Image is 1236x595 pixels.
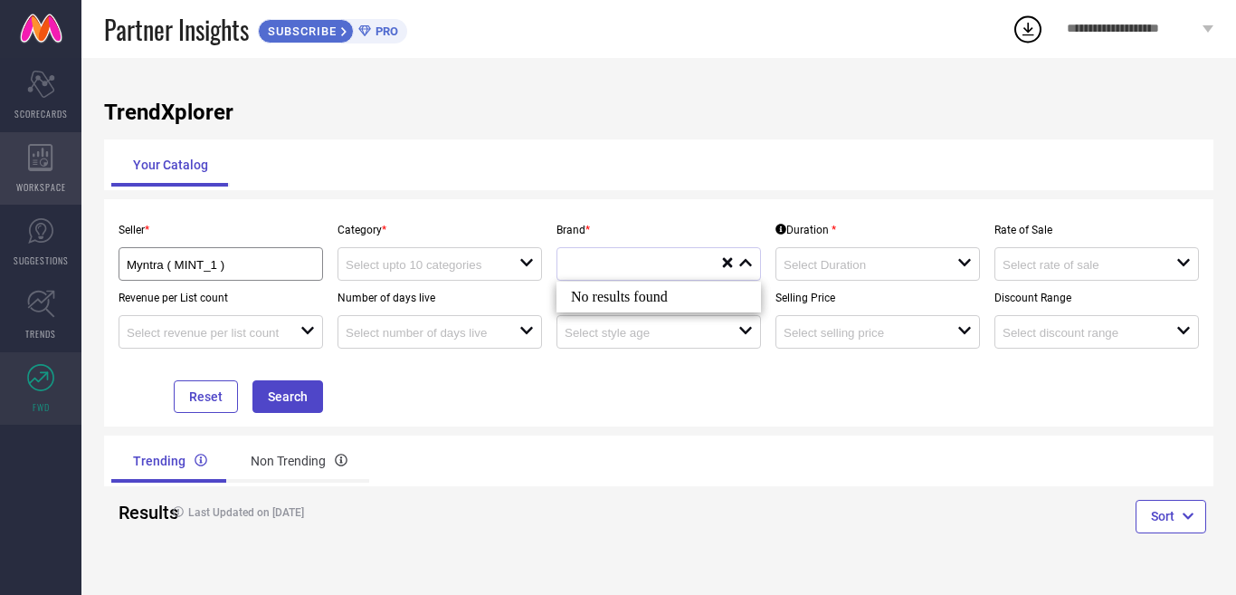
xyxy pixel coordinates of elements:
[1003,258,1159,272] input: Select rate of sale
[111,439,229,483] div: Trending
[784,258,940,272] input: Select Duration
[556,224,761,236] p: Brand
[104,100,1213,125] h1: TrendXplorer
[775,292,980,304] p: Selling Price
[25,327,56,341] span: TRENDS
[164,506,599,519] h4: Last Updated on [DATE]
[119,502,149,523] h2: Results
[784,326,940,340] input: Select selling price
[127,255,315,273] div: Myntra ( MINT_1 )
[14,107,68,120] span: SCORECARDS
[994,292,1199,304] p: Discount Range
[556,282,761,312] div: No results found
[994,224,1199,236] p: Rate of Sale
[346,258,502,272] input: Select upto 10 categories
[1012,13,1044,45] div: Open download list
[119,292,323,304] p: Revenue per List count
[565,326,721,340] input: Select style age
[119,224,323,236] p: Seller
[104,11,249,48] span: Partner Insights
[229,439,369,483] div: Non Trending
[127,326,283,340] input: Select revenue per list count
[33,400,50,414] span: FWD
[16,180,66,194] span: WORKSPACE
[775,224,836,236] div: Duration
[1003,326,1159,340] input: Select discount range
[252,380,323,413] button: Search
[371,24,398,38] span: PRO
[259,24,341,38] span: SUBSCRIBE
[127,258,296,272] input: Select seller
[338,292,542,304] p: Number of days live
[14,254,69,267] span: SUGGESTIONS
[346,326,502,340] input: Select number of days live
[174,380,238,413] button: Reset
[1136,500,1206,533] button: Sort
[258,14,407,43] a: SUBSCRIBEPRO
[111,143,230,187] div: Your Catalog
[338,224,542,236] p: Category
